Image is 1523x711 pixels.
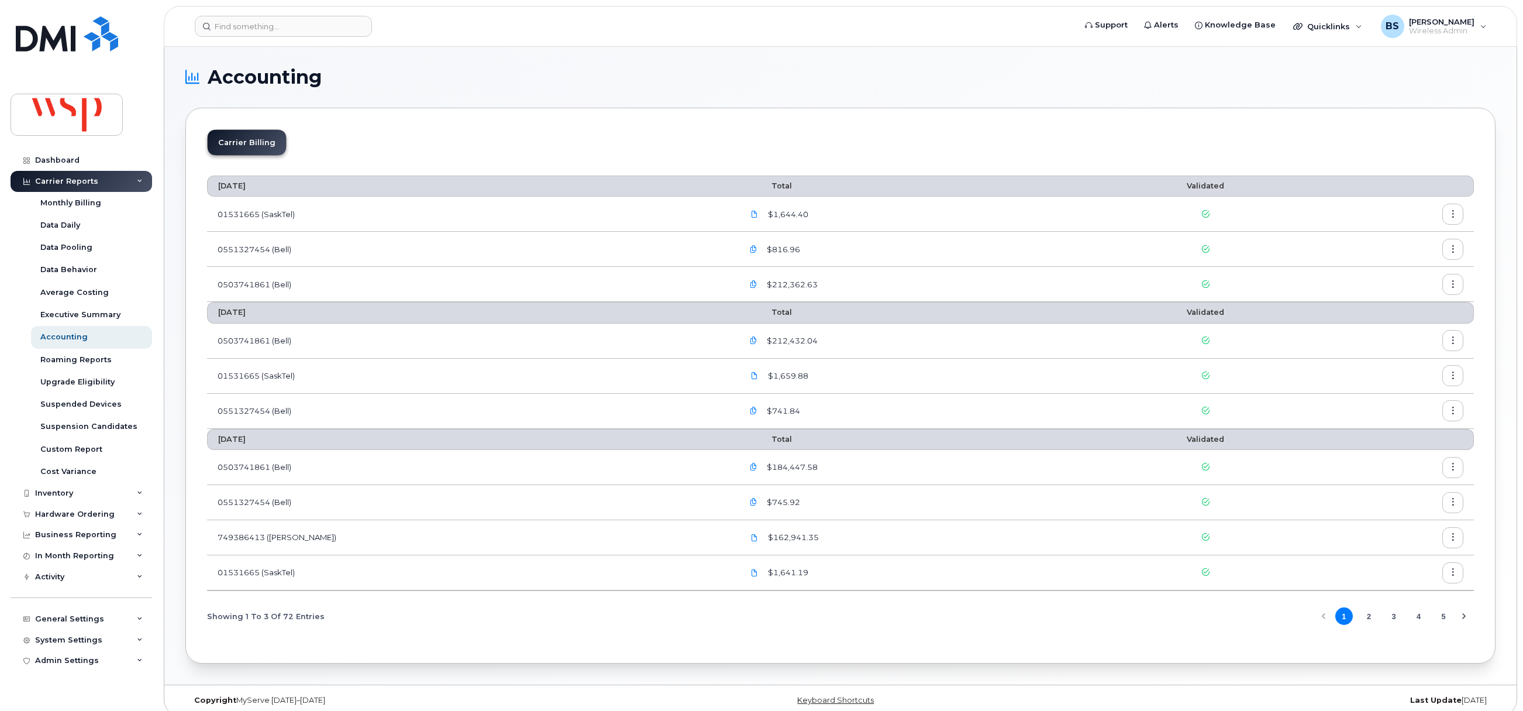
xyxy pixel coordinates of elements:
[207,197,733,232] td: 01531665 (SaskTel)
[743,527,766,548] a: WSP.Rogers-Jun27_2025-3013161051.pdf
[207,429,733,450] th: [DATE]
[1410,607,1428,625] button: Page 4
[1435,607,1452,625] button: Page 5
[764,497,800,508] span: $745.92
[207,394,733,429] td: 0551327454 (Bell)
[743,204,766,224] a: WSP.Sasktel.01531665.082025.pdf
[207,607,325,625] span: Showing 1 To 3 Of 72 Entries
[208,68,322,86] span: Accounting
[766,209,808,220] span: $1,644.40
[766,370,808,382] span: $1,659.88
[743,562,766,583] a: WSP.01531665.document-0-2.pdf
[1095,176,1315,197] th: Validated
[207,359,733,394] td: 01531665 (SaskTel)
[1059,696,1496,705] div: [DATE]
[766,567,808,578] span: $1,641.19
[207,485,733,520] td: 0551327454 (Bell)
[194,696,236,705] strong: Copyright
[764,335,818,346] span: $212,432.04
[207,232,733,267] td: 0551327454 (Bell)
[743,435,792,444] span: Total
[743,181,792,190] span: Total
[743,366,766,386] a: WSP.Sasktel.01531665.072025.pdf
[764,244,800,255] span: $816.96
[207,176,733,197] th: [DATE]
[1385,607,1403,625] button: Page 3
[207,555,733,590] td: 01531665 (SaskTel)
[1095,429,1315,450] th: Validated
[1335,607,1353,625] button: Page 1
[185,696,622,705] div: MyServe [DATE]–[DATE]
[207,520,733,555] td: 749386413 ([PERSON_NAME])
[1095,302,1315,323] th: Validated
[207,267,733,302] td: 0503741861 (Bell)
[1455,607,1473,625] button: Next Page
[743,308,792,317] span: Total
[766,532,819,543] span: $162,941.35
[1360,607,1377,625] button: Page 2
[797,696,874,705] a: Keyboard Shortcuts
[764,406,800,417] span: $741.84
[764,279,818,290] span: $212,362.63
[207,302,733,323] th: [DATE]
[207,450,733,485] td: 0503741861 (Bell)
[207,324,733,359] td: 0503741861 (Bell)
[1410,696,1462,705] strong: Last Update
[764,462,818,473] span: $184,447.58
